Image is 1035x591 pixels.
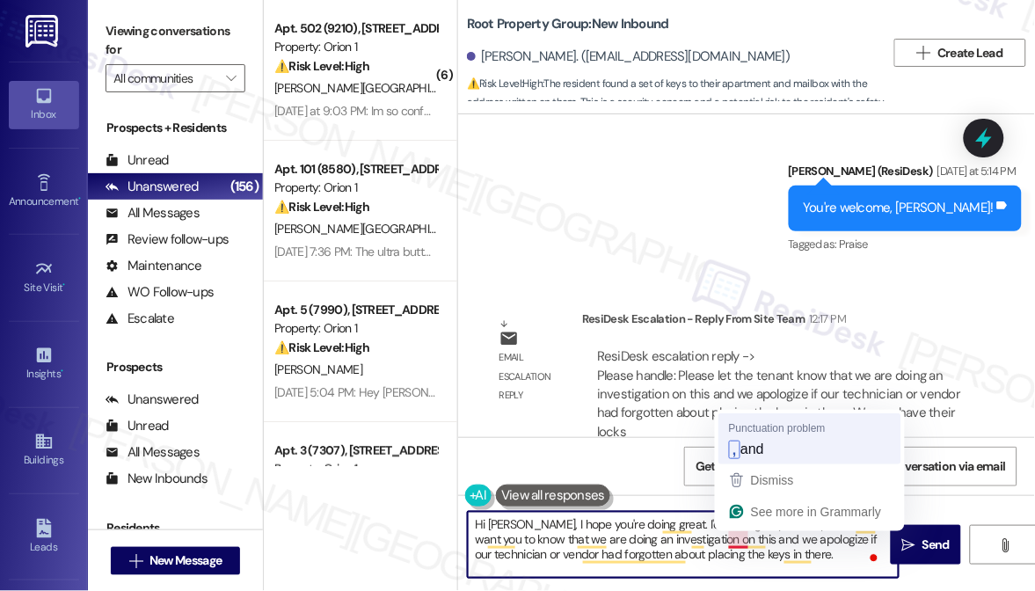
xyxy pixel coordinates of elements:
img: ResiDesk Logo [26,15,62,47]
span: Send [922,536,950,554]
i:  [226,71,236,85]
div: Email escalation reply [499,348,568,405]
div: You're welcome, [PERSON_NAME]! [804,199,995,217]
div: Apt. 502 (9210), [STREET_ADDRESS] [274,19,437,38]
strong: ⚠️ Risk Level: High [274,58,369,74]
strong: ⚠️ Risk Level: High [274,339,369,355]
div: Tagged as: [789,231,1023,257]
div: Review follow-ups [106,230,229,249]
div: [DATE] at 9:03 PM: Im so confused on why there is no urgency to fix the situation [274,103,683,119]
i:  [129,554,142,568]
span: Praise [839,237,868,252]
button: New Message [111,547,241,575]
div: All Messages [106,204,200,223]
strong: ⚠️ Risk Level: High [467,77,543,91]
button: Get Conversation Link [684,447,828,486]
span: [PERSON_NAME] [274,361,362,377]
div: ResiDesk Escalation - Reply From Site Team [582,310,977,334]
a: Inbox [9,81,79,128]
span: Get Conversation Link [696,457,817,476]
div: All Messages [106,443,200,462]
div: Escalate [106,310,174,328]
a: Leads [9,514,79,561]
div: Prospects [88,358,263,376]
span: Share Conversation via email [849,457,1006,476]
div: Unanswered [106,390,199,409]
a: Site Visit • [9,254,79,302]
input: All communities [113,64,217,92]
span: New Message [149,551,222,570]
i:  [998,538,1011,552]
div: Apt. 3 (7307), [STREET_ADDRESS] [274,441,437,460]
button: Create Lead [894,39,1026,67]
span: • [61,365,63,377]
span: : The resident found a set of keys to their apartment and mailbox with the address written on the... [467,75,886,131]
strong: ⚠️ Risk Level: High [274,199,369,215]
a: Buildings [9,427,79,474]
div: WO Follow-ups [106,283,214,302]
button: Send [891,525,961,565]
i:  [917,46,930,60]
div: New Inbounds [106,470,208,488]
div: [DATE] at 5:14 PM [933,162,1017,180]
div: Prospects + Residents [88,119,263,137]
div: [PERSON_NAME]. ([EMAIL_ADDRESS][DOMAIN_NAME]) [467,47,791,66]
div: Unanswered [106,178,199,196]
button: Share Conversation via email [838,447,1017,486]
span: • [78,193,81,205]
div: ResiDesk escalation reply -> Please handle: Please let the tenant know that we are doing an inves... [597,347,961,441]
div: (156) [226,173,263,201]
i:  [902,538,915,552]
div: Apt. 5 (7990), [STREET_ADDRESS] [274,301,437,319]
div: Property: Orion 1 [274,179,437,197]
div: Unread [106,151,169,170]
div: Residents [88,519,263,537]
div: [DATE] 7:36 PM: The ultra button would turn red when I entered [274,244,594,259]
label: Viewing conversations for [106,18,245,64]
span: Create Lead [938,44,1003,62]
span: [PERSON_NAME][GEOGRAPHIC_DATA] [274,80,474,96]
div: [PERSON_NAME] (ResiDesk) [789,162,1023,186]
span: • [63,279,66,291]
div: Maintenance [106,257,202,275]
div: 12:17 PM [805,310,847,328]
textarea: To enrich screen reader interactions, please activate Accessibility in Grammarly extension settings [468,512,899,578]
span: [PERSON_NAME][GEOGRAPHIC_DATA] [274,221,474,237]
div: Unread [106,417,169,435]
div: Property: Orion 1 [274,38,437,56]
div: Property: Orion 1 [274,460,437,478]
b: Root Property Group: New Inbound [467,15,669,33]
div: Property: Orion 1 [274,319,437,338]
a: Insights • [9,340,79,388]
div: Apt. 101 (8580), [STREET_ADDRESS] [274,160,437,179]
